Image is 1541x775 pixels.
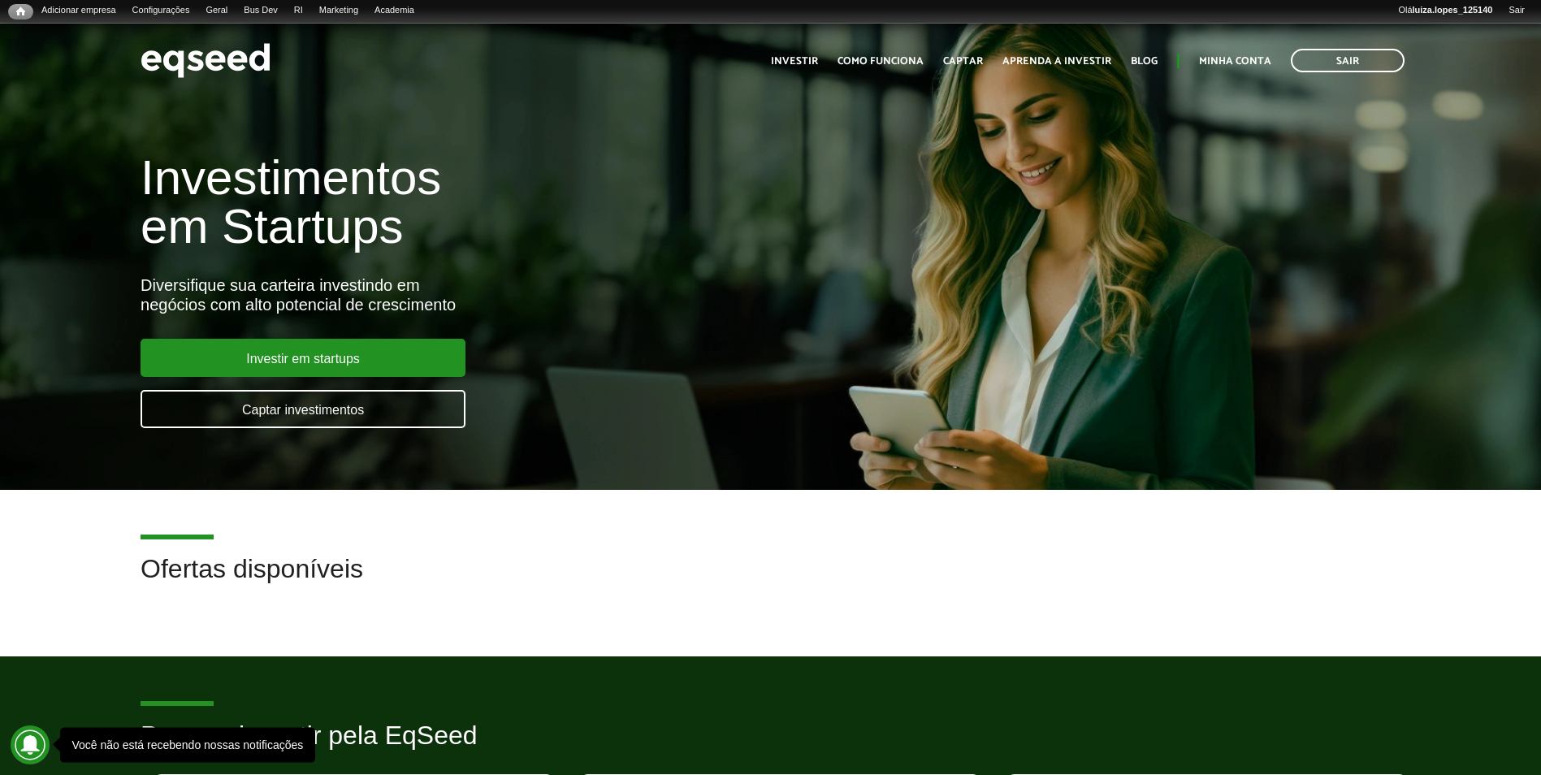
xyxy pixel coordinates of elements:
a: RI [286,4,311,17]
a: Adicionar empresa [33,4,124,17]
a: Investir [771,56,818,67]
a: Academia [366,4,422,17]
span: Início [16,6,25,17]
a: Marketing [311,4,366,17]
h1: Investimentos em Startups [141,154,887,251]
a: Captar investimentos [141,390,465,428]
a: Início [8,4,33,19]
a: Geral [197,4,236,17]
a: Bus Dev [236,4,286,17]
a: Sair [1291,49,1405,72]
div: Diversifique sua carteira investindo em negócios com alto potencial de crescimento [141,275,887,314]
strong: luiza.lopes_125140 [1413,5,1493,15]
a: Captar [943,56,983,67]
a: Sair [1500,4,1533,17]
a: Blog [1131,56,1158,67]
a: Investir em startups [141,339,465,377]
a: Aprenda a investir [1002,56,1111,67]
h2: Ofertas disponíveis [141,555,1400,608]
img: EqSeed [141,39,271,82]
h2: Por que investir pela EqSeed [141,721,1400,774]
a: Oláluiza.lopes_125140 [1390,4,1500,17]
a: Como funciona [838,56,924,67]
a: Configurações [124,4,198,17]
div: Você não está recebendo nossas notificações [71,739,303,751]
a: Minha conta [1199,56,1271,67]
